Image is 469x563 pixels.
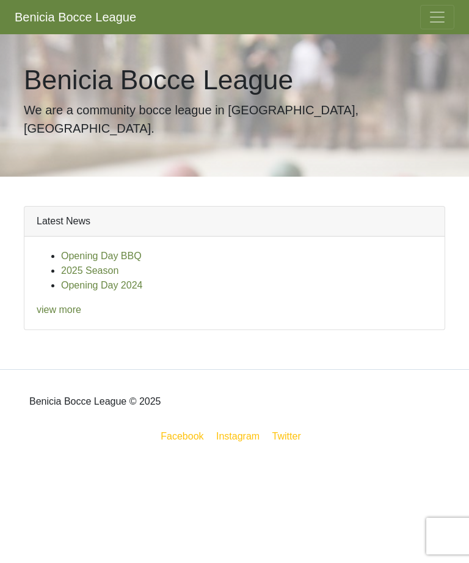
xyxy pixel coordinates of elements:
a: Twitter [270,429,311,444]
a: 2025 Season [61,265,118,276]
div: Benicia Bocce League © 2025 [15,380,454,424]
h1: Benicia Bocce League [24,64,445,96]
a: Opening Day 2024 [61,280,142,290]
button: Toggle navigation [420,5,454,29]
a: Opening Day BBQ [61,251,142,261]
a: view more [37,304,81,315]
div: Latest News [24,207,445,237]
a: Instagram [214,429,262,444]
p: We are a community bocce league in [GEOGRAPHIC_DATA], [GEOGRAPHIC_DATA]. [24,101,445,138]
a: Benicia Bocce League [15,5,136,29]
a: Facebook [158,429,206,444]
